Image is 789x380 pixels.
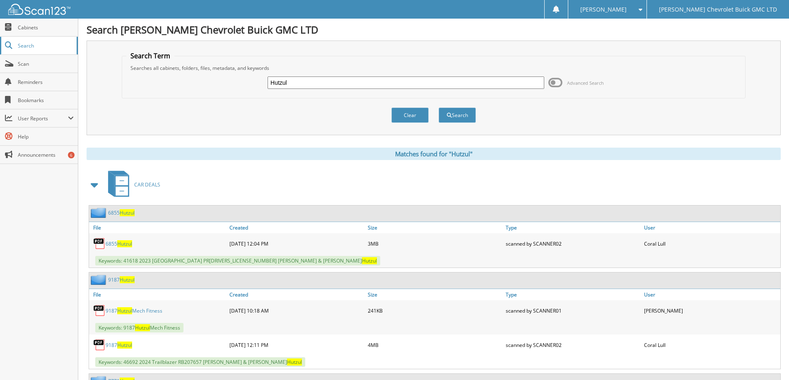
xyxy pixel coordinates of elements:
a: Size [366,222,504,233]
a: Size [366,289,504,300]
span: Advanced Search [567,80,604,86]
a: 6855Hutzul [106,240,132,247]
span: User Reports [18,115,68,122]
div: 241KB [366,302,504,319]
a: File [89,222,227,233]
img: PDF.png [93,237,106,250]
span: Help [18,133,74,140]
div: 6 [68,152,75,158]
span: Search [18,42,72,49]
span: Hutzul [117,307,132,314]
div: [DATE] 10:18 AM [227,302,366,319]
a: Type [504,222,642,233]
span: Hutzul [362,257,377,264]
span: [PERSON_NAME] [580,7,627,12]
span: Scan [18,60,74,67]
div: scanned by SCANNER02 [504,235,642,252]
div: scanned by SCANNER02 [504,337,642,353]
div: [DATE] 12:11 PM [227,337,366,353]
div: 4MB [366,337,504,353]
span: Hutzul [117,342,132,349]
legend: Search Term [126,51,174,60]
div: [DATE] 12:04 PM [227,235,366,252]
a: Created [227,222,366,233]
a: 9187Hutzul [108,276,135,283]
img: scan123-logo-white.svg [8,4,70,15]
a: File [89,289,227,300]
a: 9187Hutzul [106,342,132,349]
span: Keywords: 46692 2024 Trailblazer RB207657 [PERSON_NAME] & [PERSON_NAME] [95,357,305,367]
div: [PERSON_NAME] [642,302,780,319]
span: [PERSON_NAME] Chevrolet Buick GMC LTD [659,7,777,12]
span: Hutzul [287,358,302,366]
span: Keywords: 41618 2023 [GEOGRAPHIC_DATA] PR[DRIVERS_LICENSE_NUMBER] [PERSON_NAME] & [PERSON_NAME] [95,256,380,265]
span: Hutzul [120,276,135,283]
span: Hutzul [120,209,135,216]
img: PDF.png [93,304,106,317]
span: Keywords: 9187 Mech Fitness [95,323,183,332]
a: Type [504,289,642,300]
a: User [642,289,780,300]
a: 6855Hutzul [108,209,135,216]
span: Hutzul [135,324,150,331]
a: CAR DEALS [103,168,160,201]
div: 3MB [366,235,504,252]
button: Clear [391,108,429,123]
span: Announcements [18,151,74,158]
a: Created [227,289,366,300]
button: Search [439,108,476,123]
div: Matches found for "Hutzul" [87,148,781,160]
div: Coral Lull [642,337,780,353]
a: User [642,222,780,233]
img: PDF.png [93,339,106,351]
span: CAR DEALS [134,181,160,188]
span: Reminders [18,79,74,86]
span: Cabinets [18,24,74,31]
div: Coral Lull [642,235,780,252]
div: scanned by SCANNER01 [504,302,642,319]
div: Searches all cabinets, folders, files, metadata, and keywords [126,65,741,72]
img: folder2.png [91,208,108,218]
img: folder2.png [91,275,108,285]
a: 9187HutzulMech Fitness [106,307,162,314]
span: Hutzul [117,240,132,247]
span: Bookmarks [18,97,74,104]
h1: Search [PERSON_NAME] Chevrolet Buick GMC LTD [87,23,781,36]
